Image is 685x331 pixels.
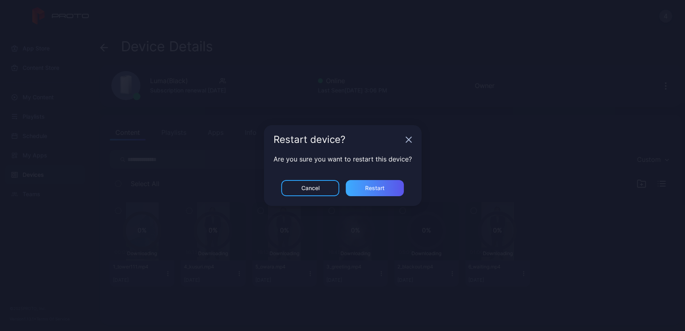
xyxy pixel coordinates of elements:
div: Cancel [301,185,320,191]
p: Are you sure you want to restart this device? [274,154,412,164]
button: Restart [346,180,404,196]
div: Restart [365,185,384,191]
div: Restart device? [274,135,402,145]
button: Cancel [281,180,339,196]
